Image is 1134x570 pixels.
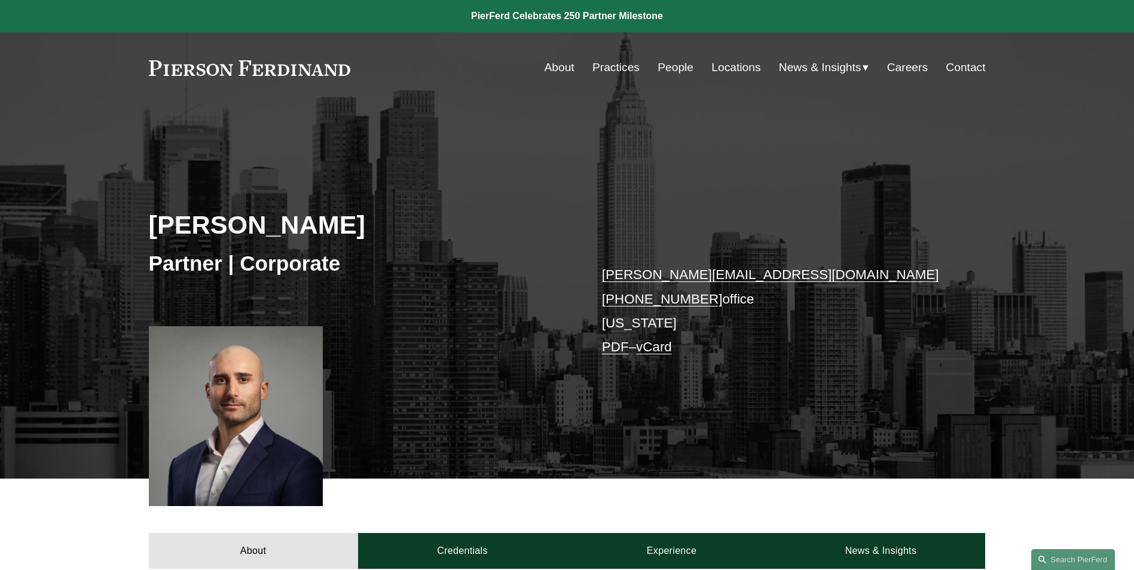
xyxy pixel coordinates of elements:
span: News & Insights [779,57,861,78]
a: Locations [711,56,760,79]
h3: Partner | Corporate [149,250,567,277]
a: Credentials [358,533,567,569]
a: PDF [602,339,629,354]
a: [PHONE_NUMBER] [602,292,723,307]
a: vCard [636,339,672,354]
a: About [149,533,358,569]
a: Search this site [1031,549,1115,570]
a: Experience [567,533,777,569]
a: Practices [592,56,640,79]
a: News & Insights [776,533,985,569]
h2: [PERSON_NAME] [149,209,567,240]
a: Careers [887,56,928,79]
a: About [545,56,574,79]
a: [PERSON_NAME][EMAIL_ADDRESS][DOMAIN_NAME] [602,267,939,282]
a: folder dropdown [779,56,869,79]
a: People [658,56,693,79]
p: office [US_STATE] – [602,263,950,359]
a: Contact [946,56,985,79]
